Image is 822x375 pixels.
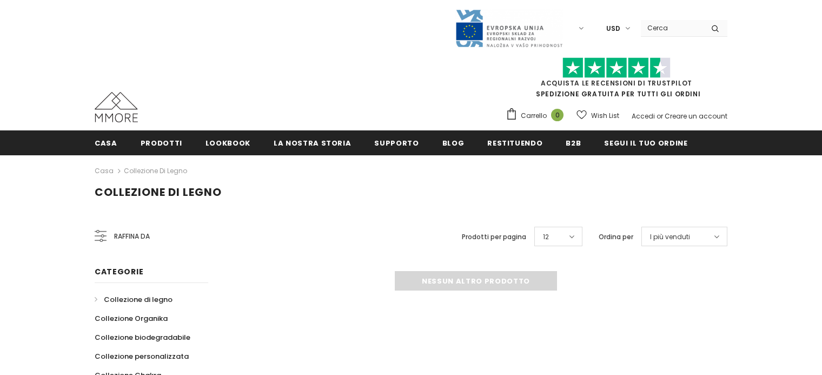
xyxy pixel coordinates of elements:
img: Javni Razpis [455,9,563,48]
a: La nostra storia [274,130,351,155]
a: Creare un account [665,111,727,121]
span: Prodotti [141,138,182,148]
span: SPEDIZIONE GRATUITA PER TUTTI GLI ORDINI [506,62,727,98]
label: Prodotti per pagina [462,232,526,242]
span: or [657,111,663,121]
a: Collezione biodegradabile [95,328,190,347]
span: Categorie [95,266,143,277]
span: Wish List [591,110,619,121]
span: Collezione Organika [95,313,168,324]
a: Javni Razpis [455,23,563,32]
a: Casa [95,130,117,155]
a: Acquista le recensioni di TrustPilot [541,78,692,88]
img: Fidati di Pilot Stars [562,57,671,78]
a: supporto [374,130,419,155]
a: Prodotti [141,130,182,155]
a: Carrello 0 [506,108,569,124]
span: Restituendo [487,138,542,148]
span: 0 [551,109,564,121]
span: B2B [566,138,581,148]
a: Collezione personalizzata [95,347,189,366]
a: Collezione di legno [95,290,173,309]
span: Carrello [521,110,547,121]
a: Wish List [576,106,619,125]
span: Segui il tuo ordine [604,138,687,148]
a: B2B [566,130,581,155]
span: USD [606,23,620,34]
span: Raffina da [114,231,150,242]
a: Lookbook [205,130,250,155]
span: Collezione personalizzata [95,351,189,361]
a: Segui il tuo ordine [604,130,687,155]
span: Casa [95,138,117,148]
span: La nostra storia [274,138,351,148]
span: I più venduti [650,232,690,242]
span: Collezione di legno [104,294,173,305]
a: Collezione Organika [95,309,168,328]
a: Collezione di legno [124,166,187,175]
span: supporto [374,138,419,148]
a: Restituendo [487,130,542,155]
span: Collezione di legno [95,185,222,200]
span: Blog [442,138,465,148]
label: Ordina per [599,232,633,242]
img: Casi MMORE [95,92,138,122]
span: Lookbook [205,138,250,148]
a: Blog [442,130,465,155]
input: Search Site [641,20,703,36]
a: Accedi [632,111,655,121]
a: Casa [95,165,114,177]
span: 12 [543,232,549,242]
span: Collezione biodegradabile [95,332,190,343]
